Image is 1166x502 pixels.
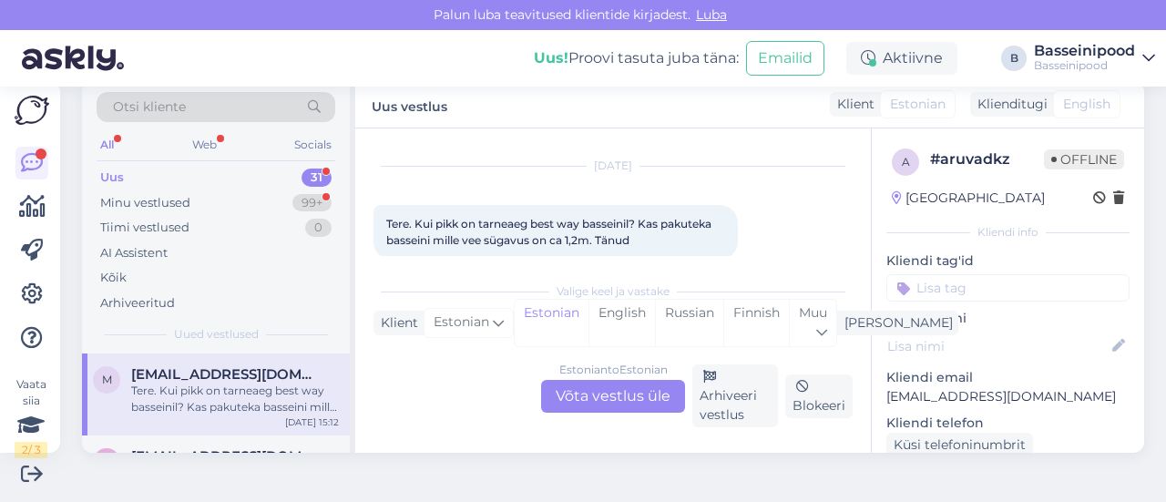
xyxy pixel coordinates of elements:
span: Muu [799,304,827,321]
div: 2 / 3 [15,442,47,458]
div: All [97,133,118,157]
div: Klienditugi [970,95,1048,114]
p: Kliendi email [886,368,1130,387]
div: Finnish [723,300,789,346]
span: Luba [690,6,732,23]
b: Uus! [534,49,568,67]
div: 31 [302,169,332,187]
span: Otsi kliente [113,97,186,117]
p: Kliendi tag'id [886,251,1130,271]
span: Estonian [434,312,489,333]
div: Kõik [100,269,127,287]
div: Võta vestlus üle [541,380,685,413]
div: Arhiveeri vestlus [692,364,778,427]
div: # aruvadkz [930,149,1044,170]
div: Klient [373,313,418,333]
div: Russian [655,300,723,346]
p: [EMAIL_ADDRESS][DOMAIN_NAME] [886,387,1130,406]
span: Tere. Kui pikk on tarneaeg best way basseinil? Kas pakuteka basseini mille vee sügavus on ca 1,2m... [386,217,714,247]
span: Estonian [890,95,946,114]
div: Vaata siia [15,376,47,458]
div: Arhiveeritud [100,294,175,312]
div: Valige keel ja vastake [373,283,853,300]
div: Aktiivne [846,42,957,75]
div: Tere. Kui pikk on tarneaeg best way basseinil? Kas pakuteka basseini mille vee sügavus on ca 1,2m... [131,383,339,415]
div: 99+ [292,194,332,212]
div: Basseinipood [1034,58,1135,73]
button: Emailid [746,41,824,76]
div: Tiimi vestlused [100,219,189,237]
a: BasseinipoodBasseinipood [1034,44,1155,73]
div: Proovi tasuta juba täna: [534,47,739,69]
span: English [1063,95,1110,114]
div: Blokeeri [785,374,853,418]
span: a [902,155,910,169]
p: Kliendi nimi [886,309,1130,328]
span: m [102,373,112,386]
div: Uus [100,169,124,187]
input: Lisa nimi [887,336,1109,356]
input: Lisa tag [886,274,1130,302]
div: [PERSON_NAME] [837,313,953,333]
div: Socials [291,133,335,157]
div: English [588,300,655,346]
div: [DATE] 15:12 [285,415,339,429]
div: Estonian [515,300,588,346]
div: [DATE] [373,158,853,174]
img: Askly Logo [15,96,49,125]
div: 0 [305,219,332,237]
div: Küsi telefoninumbrit [886,433,1033,457]
div: Kliendi info [886,224,1130,241]
span: marekvaasa@gmail.com [131,366,321,383]
label: Uus vestlus [372,92,447,117]
div: [GEOGRAPHIC_DATA] [892,189,1045,208]
div: AI Assistent [100,244,168,262]
div: Klient [830,95,874,114]
p: Kliendi telefon [886,414,1130,433]
span: Offline [1044,149,1124,169]
div: Minu vestlused [100,194,190,212]
span: Uued vestlused [174,326,259,343]
div: Basseinipood [1034,44,1135,58]
div: Estonian to Estonian [559,362,668,378]
div: Web [189,133,220,157]
span: margus.lang@gmail.com [131,448,321,465]
div: B [1001,46,1027,71]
